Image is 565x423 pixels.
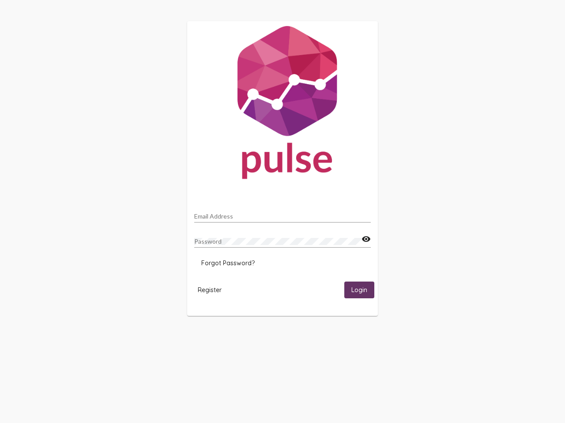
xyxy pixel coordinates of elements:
[201,259,255,267] span: Forgot Password?
[194,255,262,271] button: Forgot Password?
[198,286,222,294] span: Register
[362,234,371,245] mat-icon: visibility
[344,282,374,298] button: Login
[351,286,367,294] span: Login
[191,282,229,298] button: Register
[187,21,378,188] img: Pulse For Good Logo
